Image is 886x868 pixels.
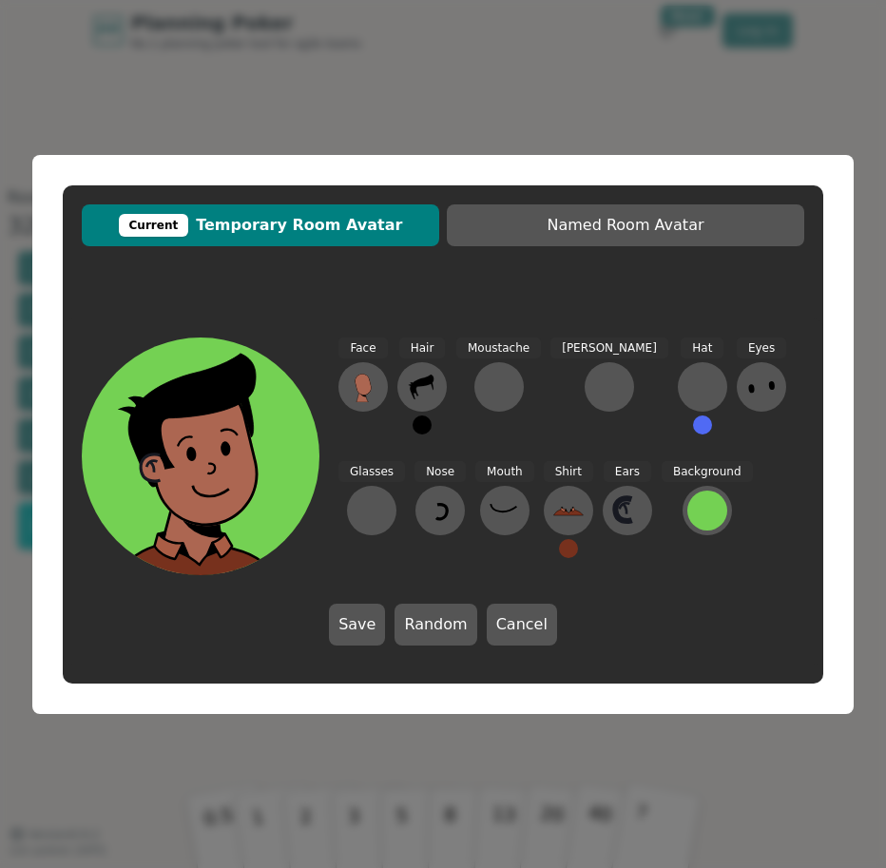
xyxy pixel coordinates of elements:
button: Random [395,604,476,646]
button: Named Room Avatar [447,204,804,246]
button: CurrentTemporary Room Avatar [82,204,439,246]
span: Shirt [544,461,593,483]
span: Moustache [456,338,541,359]
div: Current [119,214,189,237]
span: Mouth [475,461,534,483]
button: Cancel [487,604,557,646]
span: Hair [399,338,446,359]
span: Named Room Avatar [456,214,795,237]
span: Background [662,461,753,483]
span: Eyes [737,338,786,359]
span: Face [338,338,387,359]
span: Temporary Room Avatar [91,214,430,237]
span: Nose [414,461,466,483]
span: Glasses [338,461,405,483]
span: [PERSON_NAME] [550,338,668,359]
button: Save [329,604,385,646]
span: Hat [681,338,723,359]
span: Ears [604,461,651,483]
